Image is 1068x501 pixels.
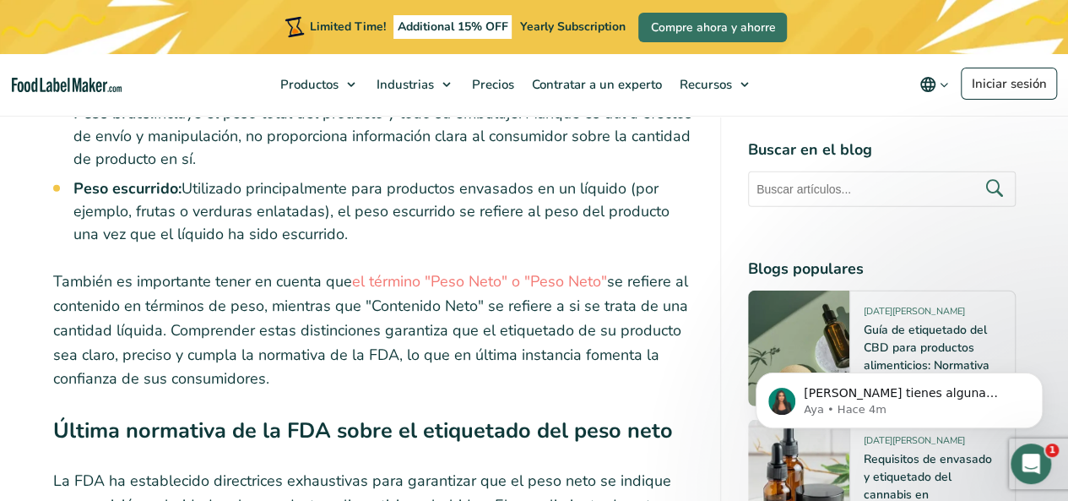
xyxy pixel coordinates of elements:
[961,68,1057,100] a: Iniciar sesión
[73,177,693,246] li: Utilizado principalmente para productos envasados en un líquido (por ejemplo, frutas o verduras e...
[864,305,965,324] span: [DATE][PERSON_NAME]
[1011,444,1051,484] iframe: Intercom live chat
[352,271,607,291] a: el término "Peso Neto" o "Peso Neto"
[1045,444,1059,457] span: 1
[368,54,459,115] a: Industrias
[272,54,364,115] a: Productos
[730,337,1068,455] iframe: Intercom notifications mensaje
[275,76,340,93] span: Productos
[748,258,1016,280] h4: Blogs populares
[73,178,182,199] strong: Peso escurrido:
[675,76,734,93] span: Recursos
[864,322,989,391] a: Guía de etiquetado del CBD para productos alimenticios: Normativa estatal y de la FDA
[464,54,519,115] a: Precios
[748,139,1016,161] h4: Buscar en el blog
[371,76,436,93] span: Industrias
[53,270,693,391] p: También es importante tener en cuenta que se refiere al contenido en términos de peso, mientras q...
[519,19,625,35] span: Yearly Subscription
[310,19,386,35] span: Limited Time!
[638,13,787,42] a: Compre ahora y ahorre
[523,54,667,115] a: Contratar a un experto
[53,416,673,445] strong: Última normativa de la FDA sobre el etiquetado del peso neto
[467,76,516,93] span: Precios
[527,76,664,93] span: Contratar a un experto
[671,54,757,115] a: Recursos
[393,15,512,39] span: Additional 15% OFF
[748,172,1016,207] input: Buscar artículos...
[73,102,693,171] li: Incluye el peso total del producto y todo su embalaje. Aunque es útil a efectos de envío y manipu...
